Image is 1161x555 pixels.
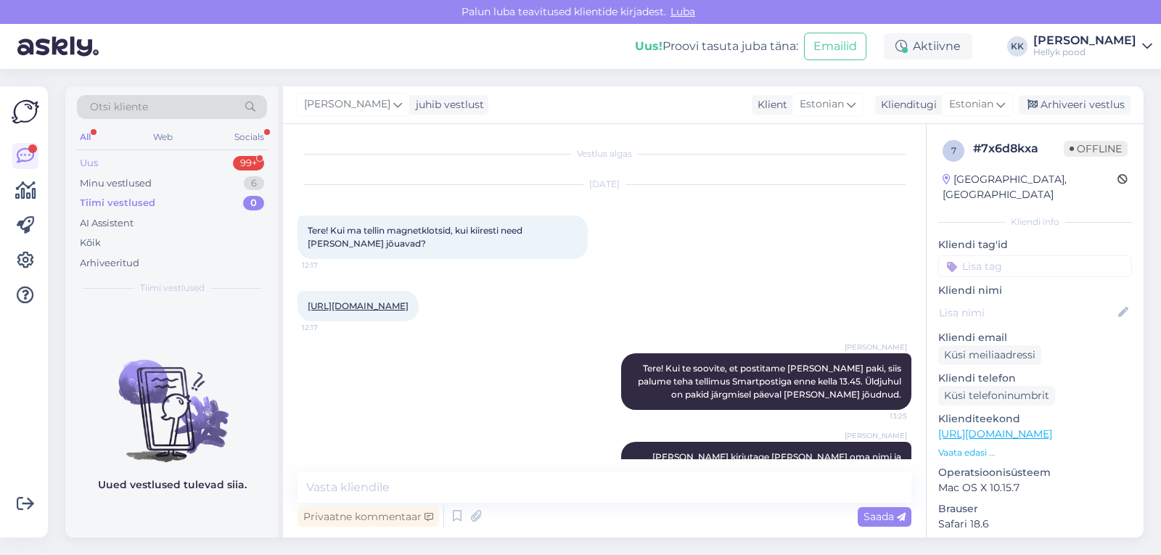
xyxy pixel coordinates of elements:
[666,5,700,18] span: Luba
[884,33,972,59] div: Aktiivne
[800,96,844,112] span: Estonian
[938,427,1052,440] a: [URL][DOMAIN_NAME]
[1064,141,1128,157] span: Offline
[938,386,1055,406] div: Küsi telefoninumbrit
[302,260,356,271] span: 12:17
[939,305,1115,321] input: Lisa nimi
[90,99,148,115] span: Otsi kliente
[845,342,907,353] span: [PERSON_NAME]
[1033,35,1152,58] a: [PERSON_NAME]Hellyk pood
[80,156,98,170] div: Uus
[77,128,94,147] div: All
[231,128,267,147] div: Socials
[140,281,205,295] span: Tiimi vestlused
[233,156,264,170] div: 99+
[938,501,1132,517] p: Brauser
[938,330,1132,345] p: Kliendi email
[973,140,1064,157] div: # 7x6d8kxa
[938,465,1132,480] p: Operatsioonisüsteem
[804,33,866,60] button: Emailid
[1007,36,1027,57] div: KK
[845,430,907,441] span: [PERSON_NAME]
[150,128,176,147] div: Web
[938,411,1132,427] p: Klienditeekond
[80,176,152,191] div: Minu vestlused
[308,300,409,311] a: [URL][DOMAIN_NAME]
[635,38,798,55] div: Proovi tasuta juba täna:
[938,345,1041,365] div: Küsi meiliaadressi
[410,97,484,112] div: juhib vestlust
[938,237,1132,252] p: Kliendi tag'id
[875,97,937,112] div: Klienditugi
[938,480,1132,496] p: Mac OS X 10.15.7
[80,196,155,210] div: Tiimi vestlused
[304,96,390,112] span: [PERSON_NAME]
[80,256,139,271] div: Arhiveeritud
[308,225,525,249] span: Tere! Kui ma tellin magnetklotsid, kui kiiresti need [PERSON_NAME] jõuavad?
[853,411,907,422] span: 13:25
[938,371,1132,386] p: Kliendi telefon
[652,451,903,475] span: [PERSON_NAME] kirjutage [PERSON_NAME] oma nimi ja tellimuse number, et jõuaksime kiiremini teie t...
[298,147,911,160] div: Vestlus algas
[938,215,1132,229] div: Kliendi info
[1033,35,1136,46] div: [PERSON_NAME]
[80,216,134,231] div: AI Assistent
[298,507,439,527] div: Privaatne kommentaar
[65,334,279,464] img: No chats
[635,39,662,53] b: Uus!
[98,477,247,493] p: Uued vestlused tulevad siia.
[638,363,903,400] span: Tere! Kui te soovite, et postitame [PERSON_NAME] paki, siis palume teha tellimus Smartpostiga enn...
[951,145,956,156] span: 7
[752,97,787,112] div: Klient
[80,236,101,250] div: Kõik
[244,176,264,191] div: 6
[1019,95,1131,115] div: Arhiveeri vestlus
[12,98,39,126] img: Askly Logo
[938,517,1132,532] p: Safari 18.6
[298,178,911,191] div: [DATE]
[938,446,1132,459] p: Vaata edasi ...
[943,172,1117,202] div: [GEOGRAPHIC_DATA], [GEOGRAPHIC_DATA]
[938,283,1132,298] p: Kliendi nimi
[243,196,264,210] div: 0
[863,510,906,523] span: Saada
[1033,46,1136,58] div: Hellyk pood
[949,96,993,112] span: Estonian
[302,322,356,333] span: 12:17
[938,255,1132,277] input: Lisa tag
